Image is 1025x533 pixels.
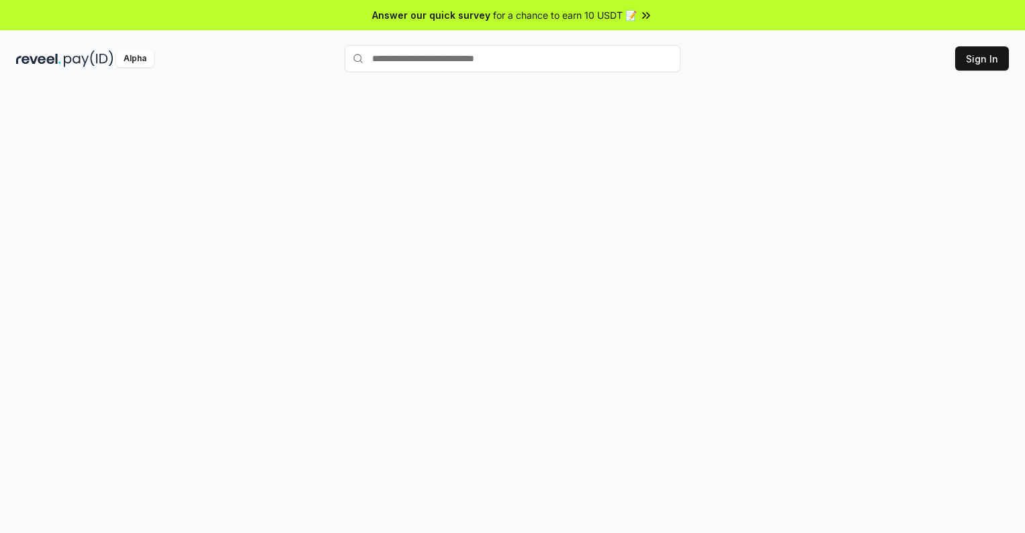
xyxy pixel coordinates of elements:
[372,8,490,22] span: Answer our quick survey
[955,46,1009,71] button: Sign In
[64,50,114,67] img: pay_id
[116,50,154,67] div: Alpha
[16,50,61,67] img: reveel_dark
[493,8,637,22] span: for a chance to earn 10 USDT 📝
